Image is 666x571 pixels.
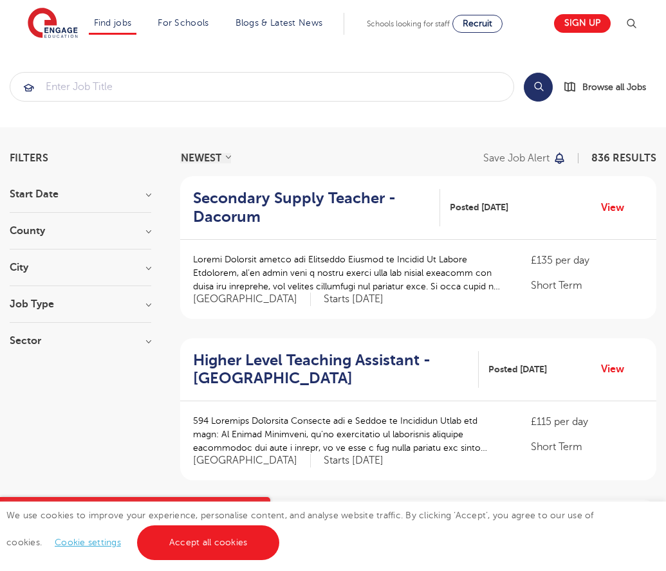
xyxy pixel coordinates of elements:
a: View [601,361,634,377]
button: Search [524,73,553,102]
input: Submit [10,73,513,101]
span: Filters [10,153,48,163]
span: We use cookies to improve your experience, personalise content, and analyse website traffic. By c... [6,511,594,547]
p: Starts [DATE] [324,454,384,467]
p: Short Term [531,439,643,455]
h2: Higher Level Teaching Assistant - [GEOGRAPHIC_DATA] [193,351,468,388]
a: View [601,199,634,216]
div: Submit [10,72,514,102]
p: £115 per day [531,414,643,430]
h3: Start Date [10,189,151,199]
h3: County [10,226,151,236]
a: Recruit [452,15,503,33]
span: 836 RESULTS [591,152,656,164]
h3: City [10,262,151,273]
a: Browse all Jobs [563,80,656,95]
p: Save job alert [483,153,550,163]
span: Schools looking for staff [367,19,450,28]
p: 594 Loremips Dolorsita Consecte adi e Seddoe te Incididun Utlab etd magn: Al Enimad Minimveni, qu... [193,414,505,455]
a: Accept all cookies [137,525,280,560]
img: Engage Education [28,8,78,40]
a: For Schools [158,18,208,28]
h2: Secondary Supply Teacher - Dacorum [193,189,430,226]
span: [GEOGRAPHIC_DATA] [193,293,311,306]
button: Save job alert [483,153,566,163]
a: Find jobs [94,18,132,28]
span: Recruit [463,19,492,28]
a: Higher Level Teaching Assistant - [GEOGRAPHIC_DATA] [193,351,479,388]
p: £135 per day [531,253,643,268]
span: [GEOGRAPHIC_DATA] [193,454,311,467]
p: Short Term [531,278,643,293]
span: Posted [DATE] [450,201,508,214]
a: Sign up [554,14,611,33]
h3: Job Type [10,299,151,309]
span: Browse all Jobs [582,80,646,95]
p: Starts [DATE] [324,293,384,306]
a: Cookie settings [55,538,121,547]
span: Posted [DATE] [488,363,547,376]
p: Loremi Dolorsit ametco adi Elitseddo Eiusmod te Incidid Ut Labore Etdolorem, al’en admin veni q n... [193,253,505,293]
h3: Sector [10,336,151,346]
a: Secondary Supply Teacher - Dacorum [193,189,440,226]
a: Blogs & Latest News [236,18,323,28]
button: Close [245,497,270,523]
